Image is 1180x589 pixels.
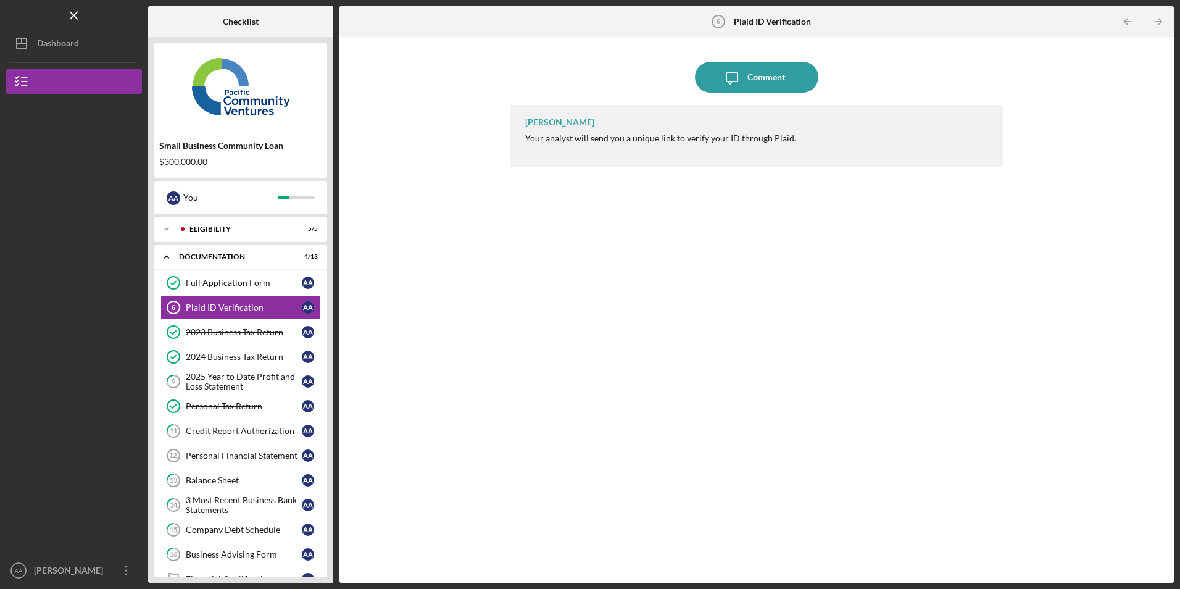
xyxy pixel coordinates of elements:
[186,303,302,312] div: Plaid ID Verification
[302,375,314,388] div: A A
[172,304,175,311] tspan: 6
[525,117,594,127] div: [PERSON_NAME]
[160,443,321,468] a: 12Personal Financial StatementAA
[186,426,302,436] div: Credit Report Authorization
[189,225,287,233] div: Eligibility
[302,400,314,412] div: A A
[170,477,177,485] tspan: 13
[747,62,785,93] div: Comment
[183,187,278,208] div: You
[160,468,321,493] a: 13Balance SheetAA
[525,133,796,143] div: Your analyst will send you a unique link to verify your ID through Plaid.
[186,372,302,391] div: 2025 Year to Date Profit and Loss Statement
[169,452,177,459] tspan: 12
[186,549,302,559] div: Business Advising Form
[170,427,177,435] tspan: 11
[302,573,314,585] div: A A
[302,326,314,338] div: A A
[296,253,318,261] div: 4 / 13
[159,141,322,151] div: Small Business Community Loan
[186,451,302,461] div: Personal Financial Statement
[186,401,302,411] div: Personal Tax Return
[186,278,302,288] div: Full Application Form
[186,352,302,362] div: 2024 Business Tax Return
[160,394,321,419] a: Personal Tax ReturnAA
[302,425,314,437] div: A A
[302,474,314,487] div: A A
[296,225,318,233] div: 5 / 5
[160,542,321,567] a: 16Business Advising FormAA
[37,31,79,59] div: Dashboard
[695,62,818,93] button: Comment
[302,524,314,536] div: A A
[302,277,314,289] div: A A
[302,301,314,314] div: A A
[160,295,321,320] a: 6Plaid ID VerificationAA
[302,449,314,462] div: A A
[154,49,327,123] img: Product logo
[223,17,259,27] b: Checklist
[302,548,314,561] div: A A
[160,320,321,345] a: 2023 Business Tax ReturnAA
[160,270,321,295] a: Full Application FormAA
[31,558,111,586] div: [PERSON_NAME]
[170,501,178,509] tspan: 14
[160,369,321,394] a: 92025 Year to Date Profit and Loss StatementAA
[6,558,142,583] button: AA[PERSON_NAME]
[186,574,302,584] div: Financial Qualification
[159,157,322,167] div: $300,000.00
[734,17,811,27] b: Plaid ID Verification
[186,327,302,337] div: 2023 Business Tax Return
[6,31,142,56] button: Dashboard
[179,253,287,261] div: Documentation
[186,525,302,535] div: Company Debt Schedule
[302,351,314,363] div: A A
[186,475,302,485] div: Balance Sheet
[170,526,177,534] tspan: 15
[160,419,321,443] a: 11Credit Report AuthorizationAA
[716,18,720,25] tspan: 6
[167,191,180,205] div: A A
[15,567,23,574] text: AA
[302,499,314,511] div: A A
[160,517,321,542] a: 15Company Debt ScheduleAA
[170,551,178,559] tspan: 16
[172,378,176,386] tspan: 9
[160,493,321,517] a: 143 Most Recent Business Bank StatementsAA
[160,345,321,369] a: 2024 Business Tax ReturnAA
[186,495,302,515] div: 3 Most Recent Business Bank Statements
